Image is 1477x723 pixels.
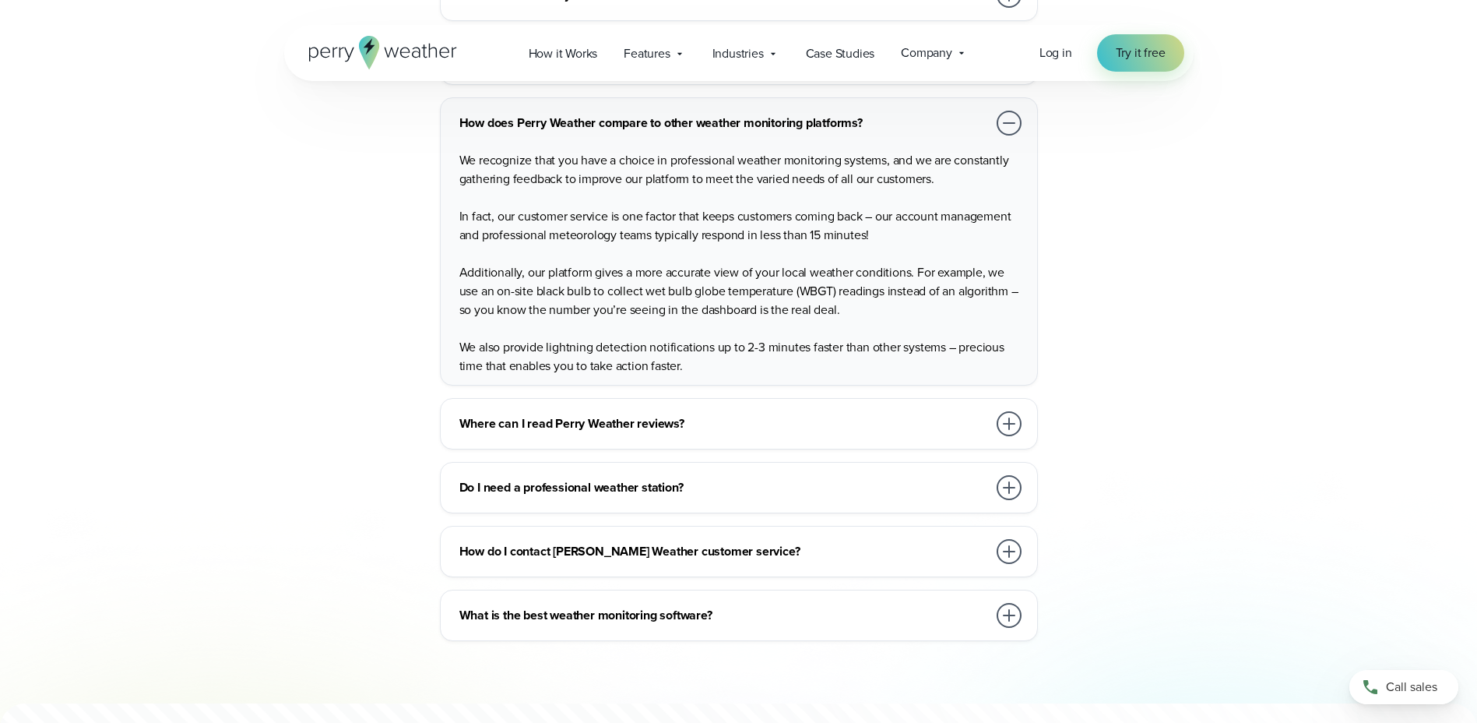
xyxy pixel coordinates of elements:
[459,542,987,561] h3: How do I contact [PERSON_NAME] Weather customer service?
[1116,44,1166,62] span: Try it free
[624,44,670,63] span: Features
[459,207,1025,245] p: In fact, our customer service is one factor that keeps customers coming back – our account manage...
[1039,44,1072,62] a: Log in
[901,44,952,62] span: Company
[712,44,764,63] span: Industries
[459,414,987,433] h3: Where can I read Perry Weather reviews?
[529,44,598,63] span: How it Works
[459,338,1025,376] p: We also provide lightning detection notifications up to 2-3 minutes faster than other systems – p...
[459,478,987,497] h3: Do I need a professional weather station?
[793,37,888,69] a: Case Studies
[459,151,1025,189] p: We recognize that you have a choice in professional weather monitoring systems, and we are consta...
[459,606,987,625] h3: What is the best weather monitoring software?
[1097,34,1184,72] a: Try it free
[515,37,611,69] a: How it Works
[459,263,1025,319] p: Additionally, our platform gives a more accurate view of your local weather conditions. For examp...
[1349,670,1458,704] a: Call sales
[1386,678,1437,697] span: Call sales
[459,114,987,132] h3: How does Perry Weather compare to other weather monitoring platforms?
[806,44,875,63] span: Case Studies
